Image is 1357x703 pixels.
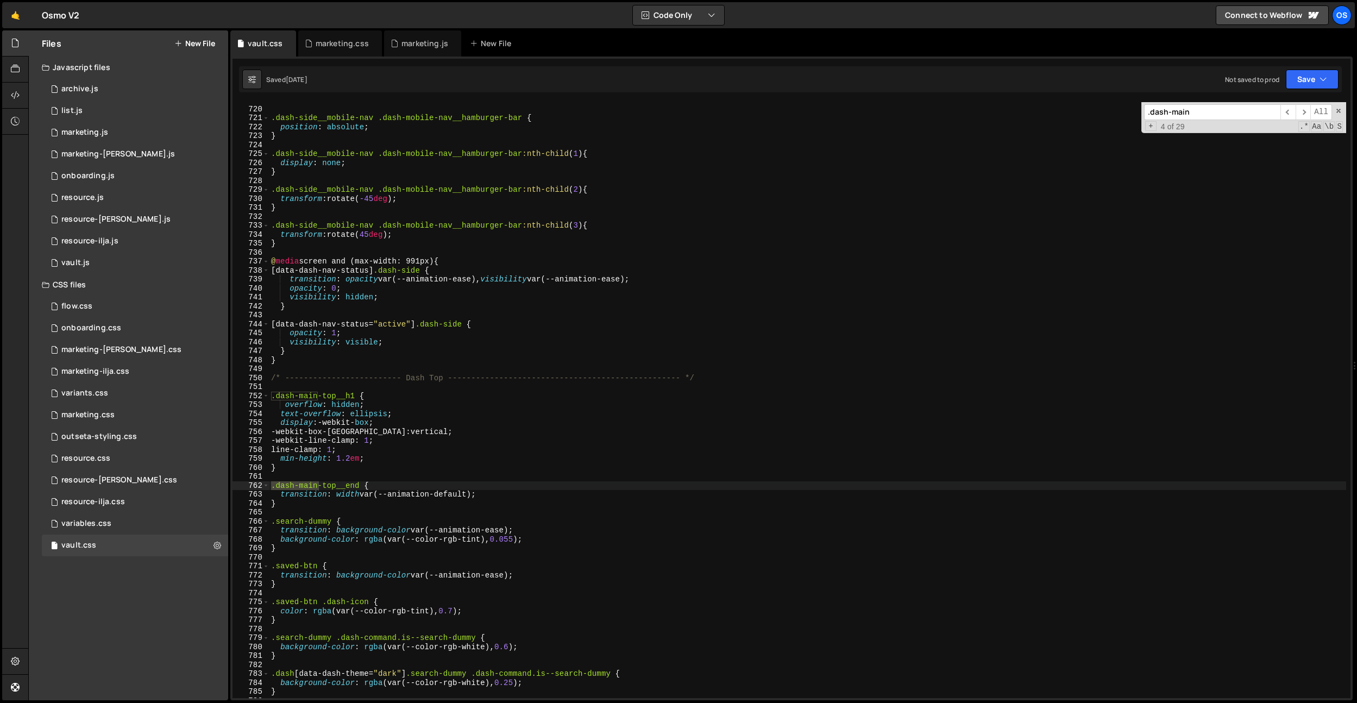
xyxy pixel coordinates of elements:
[61,497,125,507] div: resource-ilja.css
[2,2,29,28] a: 🤙
[61,519,111,529] div: variables.css
[233,651,269,661] div: 781
[233,185,269,194] div: 729
[1145,121,1157,131] span: Toggle Replace mode
[61,236,118,246] div: resource-ilja.js
[233,400,269,410] div: 753
[233,472,269,481] div: 761
[42,100,228,122] div: 16596/45151.js
[233,535,269,544] div: 768
[233,311,269,320] div: 743
[233,454,269,463] div: 759
[61,171,115,181] div: onboarding.js
[42,513,228,535] div: 16596/45154.css
[61,475,177,485] div: resource-[PERSON_NAME].css
[401,38,448,49] div: marketing.js
[233,410,269,419] div: 754
[233,167,269,177] div: 727
[233,356,269,365] div: 748
[61,432,137,442] div: outseta-styling.css
[233,616,269,625] div: 777
[61,454,110,463] div: resource.css
[233,633,269,643] div: 779
[233,302,269,311] div: 742
[233,553,269,562] div: 770
[233,526,269,535] div: 767
[42,165,228,187] div: 16596/48092.js
[233,105,269,114] div: 720
[233,141,269,150] div: 724
[233,607,269,616] div: 776
[233,329,269,338] div: 745
[61,128,108,137] div: marketing.js
[233,580,269,589] div: 773
[42,296,228,317] div: 16596/47552.css
[61,410,115,420] div: marketing.css
[233,382,269,392] div: 751
[42,448,228,469] div: 16596/46199.css
[42,404,228,426] div: 16596/45446.css
[1310,104,1332,120] span: Alt-Enter
[42,122,228,143] div: 16596/45422.js
[233,177,269,186] div: 728
[1216,5,1329,25] a: Connect to Webflow
[233,499,269,509] div: 764
[233,221,269,230] div: 733
[233,149,269,159] div: 725
[42,382,228,404] div: 16596/45511.css
[233,669,269,679] div: 783
[29,274,228,296] div: CSS files
[233,284,269,293] div: 740
[61,367,129,376] div: marketing-ilja.css
[316,38,369,49] div: marketing.css
[248,38,282,49] div: vault.css
[233,275,269,284] div: 739
[233,266,269,275] div: 738
[61,149,175,159] div: marketing-[PERSON_NAME].js
[233,418,269,428] div: 755
[42,209,228,230] div: 16596/46194.js
[61,193,104,203] div: resource.js
[1286,70,1339,89] button: Save
[1157,122,1189,131] span: 4 of 29
[61,541,96,550] div: vault.css
[233,463,269,473] div: 760
[233,589,269,598] div: 774
[29,57,228,78] div: Javascript files
[233,374,269,383] div: 750
[61,388,108,398] div: variants.css
[233,490,269,499] div: 763
[42,230,228,252] div: 16596/46195.js
[61,215,171,224] div: resource-[PERSON_NAME].js
[42,37,61,49] h2: Files
[233,248,269,258] div: 736
[233,643,269,652] div: 780
[42,143,228,165] div: 16596/45424.js
[233,365,269,374] div: 749
[233,194,269,204] div: 730
[42,426,228,448] div: 16596/45156.css
[233,436,269,445] div: 757
[233,544,269,553] div: 769
[1144,104,1280,120] input: Search for
[233,114,269,123] div: 721
[233,562,269,571] div: 771
[233,293,269,302] div: 741
[174,39,215,48] button: New File
[61,345,181,355] div: marketing-[PERSON_NAME].css
[42,9,79,22] div: Osmo V2
[233,212,269,222] div: 732
[61,84,98,94] div: archive.js
[1296,104,1311,120] span: ​
[233,257,269,266] div: 737
[1323,121,1335,132] span: Whole Word Search
[470,38,516,49] div: New File
[61,323,121,333] div: onboarding.css
[1332,5,1352,25] a: Os
[61,302,92,311] div: flow.css
[233,625,269,634] div: 778
[233,508,269,517] div: 765
[61,106,83,116] div: list.js
[233,598,269,607] div: 775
